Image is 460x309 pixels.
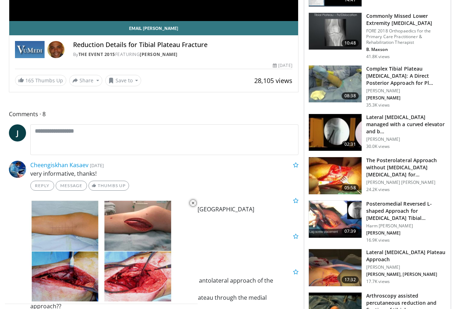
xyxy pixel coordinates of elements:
[273,62,292,69] div: [DATE]
[88,181,129,191] a: Thumbs Up
[186,196,200,211] button: Close
[366,54,390,60] p: 41.8K views
[366,264,446,270] p: [PERSON_NAME]
[25,77,34,84] span: 165
[5,196,198,304] video-js: Video Player
[342,92,359,99] span: 08:38
[366,272,446,277] p: [PERSON_NAME], [PERSON_NAME]
[73,41,292,49] h4: Reduction Details for Tibial Plateau Fracture
[366,95,446,101] p: [PERSON_NAME]
[366,237,390,243] p: 16.9K views
[56,181,87,191] a: Message
[366,230,446,236] p: [PERSON_NAME]
[366,88,446,94] p: [PERSON_NAME]
[366,279,390,284] p: 17.7K views
[342,276,359,283] span: 17:32
[366,200,446,222] h3: Posteromedial Reversed L-shaped Approach for [MEDICAL_DATA] Tibial…
[309,157,362,194] img: 59cc1cba-3af8-4c97-9594-c987cca28a26.150x105_q85_crop-smart_upscale.jpg
[30,161,88,169] a: Cheengiskhan Kasaev
[254,76,292,85] span: 28,105 views
[366,144,390,149] p: 30.0K views
[366,249,446,263] h3: Lateral [MEDICAL_DATA] Plateau Approach
[9,161,26,178] img: Avatar
[15,41,45,58] img: The Event 2015
[342,228,359,235] span: 07:39
[73,51,292,58] div: By FEATURING
[308,157,446,195] a: 05:58 The Posterolateral Approach without [MEDICAL_DATA] [MEDICAL_DATA] for Posterolate… [PERSON_...
[105,75,142,86] button: Save to
[342,184,359,191] span: 05:58
[366,65,446,87] h3: Complex Tibial Plateau [MEDICAL_DATA]: A Direct Posterior Approach for Pl…
[9,124,26,141] a: J
[309,201,362,238] img: 7287a94e-0a91-4117-b882-3d9ba847c399.150x105_q85_crop-smart_upscale.jpg
[366,102,390,108] p: 35.3K views
[366,223,446,229] p: Harm [PERSON_NAME]
[366,114,446,135] h3: Lateral [MEDICAL_DATA] managed with a curved elevator and b…
[366,180,446,185] p: [PERSON_NAME] [PERSON_NAME]
[78,51,115,57] a: The Event 2015
[30,181,54,191] a: Reply
[342,141,359,148] span: 02:31
[69,75,102,86] button: Share
[15,75,66,86] a: 165 Thumbs Up
[309,13,362,50] img: 4aa379b6-386c-4fb5-93ee-de5617843a87.150x105_q85_crop-smart_upscale.jpg
[30,169,298,178] p: very informative, thanks!
[366,12,446,27] h3: Commonly Missed Lower Extremity [MEDICAL_DATA]
[9,21,298,35] a: Email [PERSON_NAME]
[309,114,362,151] img: ssCKXnGZZaxxNNa35hMDoxOjBvO2OFFA_1.150x105_q85_crop-smart_upscale.jpg
[309,66,362,103] img: a3c47f0e-2ae2-4b3a-bf8e-14343b886af9.150x105_q85_crop-smart_upscale.jpg
[308,200,446,243] a: 07:39 Posteromedial Reversed L-shaped Approach for [MEDICAL_DATA] Tibial… Harm [PERSON_NAME] [PER...
[366,157,446,178] h3: The Posterolateral Approach without [MEDICAL_DATA] [MEDICAL_DATA] for Posterolate…
[90,162,104,169] small: [DATE]
[308,65,446,108] a: 08:38 Complex Tibial Plateau [MEDICAL_DATA]: A Direct Posterior Approach for Pl… [PERSON_NAME] [P...
[366,28,446,45] p: FORE 2018 Orthopaedics for the Primary Care Practitioner & Rehabilitation Therapist
[9,109,298,119] span: Comments 8
[140,51,178,57] a: [PERSON_NAME]
[308,12,446,60] a: 10:48 Commonly Missed Lower Extremity [MEDICAL_DATA] FORE 2018 Orthopaedics for the Primary Care ...
[308,114,446,151] a: 02:31 Lateral [MEDICAL_DATA] managed with a curved elevator and b… [PERSON_NAME] 30.0K views
[47,41,65,58] img: Avatar
[309,249,362,286] img: 5e9141a8-d631-4ecd-8eed-c1227c323c1b.150x105_q85_crop-smart_upscale.jpg
[366,47,446,52] p: B. Maxson
[366,137,446,142] p: [PERSON_NAME]
[308,249,446,287] a: 17:32 Lateral [MEDICAL_DATA] Plateau Approach [PERSON_NAME] [PERSON_NAME], [PERSON_NAME] 17.7K views
[366,187,390,192] p: 24.2K views
[342,40,359,47] span: 10:48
